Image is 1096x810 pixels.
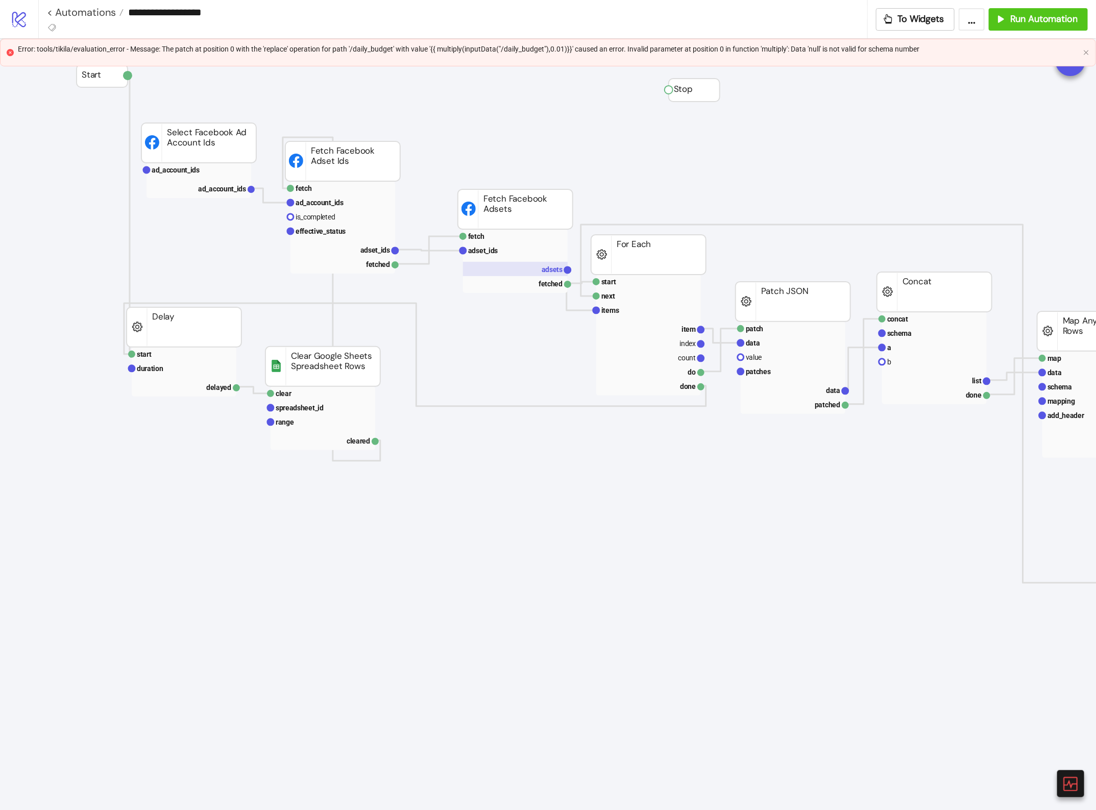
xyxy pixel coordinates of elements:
text: start [137,350,152,358]
text: fetch [296,184,312,192]
button: Run Automation [989,8,1088,31]
button: To Widgets [876,8,955,31]
text: mapping [1048,397,1075,405]
text: a [887,343,891,352]
text: adset_ids [360,246,391,254]
text: add_header [1048,411,1084,420]
text: value [746,353,762,361]
text: data [826,386,840,395]
text: start [601,278,616,286]
text: next [601,292,615,300]
text: concat [887,315,909,323]
text: item [681,325,696,333]
span: close-circle [7,49,14,56]
div: Error: tools/tikila/evaluation_error - Message: The patch at position 0 with the 'replace' operat... [18,43,1079,55]
text: index [679,339,696,348]
text: items [601,306,619,314]
a: < Automations [47,7,124,17]
button: ... [959,8,985,31]
span: To Widgets [898,13,944,25]
text: ad_account_ids [296,199,344,207]
span: Run Automation [1010,13,1078,25]
text: adset_ids [468,247,498,255]
text: map [1048,354,1061,362]
text: ad_account_ids [152,166,200,174]
text: fetch [468,232,484,240]
text: effective_status [296,227,346,235]
text: range [276,418,294,426]
text: schema [1048,383,1073,391]
text: data [746,339,760,347]
button: close [1083,50,1089,56]
text: duration [137,364,163,373]
text: patches [746,367,771,376]
text: spreadsheet_id [276,404,324,412]
text: data [1048,369,1062,377]
text: list [972,377,982,385]
text: count [678,354,696,362]
text: b [887,358,891,366]
text: is_completed [296,213,335,221]
text: clear [276,389,291,398]
text: patch [746,325,764,333]
text: adsets [542,265,563,274]
text: schema [887,329,912,337]
text: ad_account_ids [198,185,246,193]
